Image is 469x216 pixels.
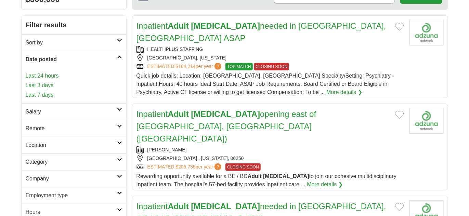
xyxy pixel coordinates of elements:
[26,91,122,99] a: Last 7 days
[136,73,394,95] span: Quick job details: Location: [GEOGRAPHIC_DATA], [GEOGRAPHIC_DATA] Specialty/Setting: Psychiatry -...
[214,163,221,170] span: ?
[191,202,260,211] strong: [MEDICAL_DATA]
[175,64,195,69] span: $164,214
[22,187,126,204] a: Employment type
[26,72,122,80] a: Last 24 hours
[26,108,117,116] h2: Salary
[168,21,189,30] strong: Adult
[136,54,404,62] div: [GEOGRAPHIC_DATA], [US_STATE]
[263,173,309,179] strong: [MEDICAL_DATA]
[191,109,260,119] strong: [MEDICAL_DATA]
[136,146,404,153] div: [PERSON_NAME]
[22,153,126,170] a: Category
[26,175,117,183] h2: Company
[22,137,126,153] a: Location
[307,180,343,189] a: More details ❯
[22,103,126,120] a: Salary
[22,51,126,68] a: Date posted
[147,63,223,70] a: ESTIMATED:$164,214per year?
[248,173,262,179] strong: Adult
[26,191,117,200] h2: Employment type
[136,109,316,143] a: InpatientAdult [MEDICAL_DATA]opening east of [GEOGRAPHIC_DATA], [GEOGRAPHIC_DATA] ([GEOGRAPHIC_DA...
[22,34,126,51] a: Sort by
[326,88,362,96] a: More details ❯
[26,141,117,149] h2: Location
[254,63,289,70] span: CLOSING SOON
[26,55,117,64] h2: Date posted
[22,16,126,34] h2: Filter results
[136,155,404,162] div: [GEOGRAPHIC_DATA] , [US_STATE], 06250
[395,111,404,119] button: Add to favorite jobs
[136,173,397,187] span: Rewarding opportunity available for a BE / BC to join our cohesive multidisciplinary Inpatient te...
[409,20,444,45] img: Company logo
[175,164,195,170] span: $206,735
[225,163,261,171] span: CLOSING SOON
[26,39,117,47] h2: Sort by
[26,81,122,90] a: Last 3 days
[191,21,260,30] strong: [MEDICAL_DATA]
[409,108,444,134] img: Company logo
[147,163,223,171] a: ESTIMATED:$206,735per year?
[22,170,126,187] a: Company
[214,63,221,70] span: ?
[26,158,117,166] h2: Category
[225,63,252,70] span: TOP MATCH
[26,124,117,133] h2: Remote
[168,109,189,119] strong: Adult
[136,21,386,43] a: InpatientAdult [MEDICAL_DATA]needed in [GEOGRAPHIC_DATA], [GEOGRAPHIC_DATA] ASAP
[136,46,404,53] div: HEALTHPLUS STAFFING
[395,203,404,211] button: Add to favorite jobs
[22,120,126,137] a: Remote
[168,202,189,211] strong: Adult
[395,23,404,31] button: Add to favorite jobs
